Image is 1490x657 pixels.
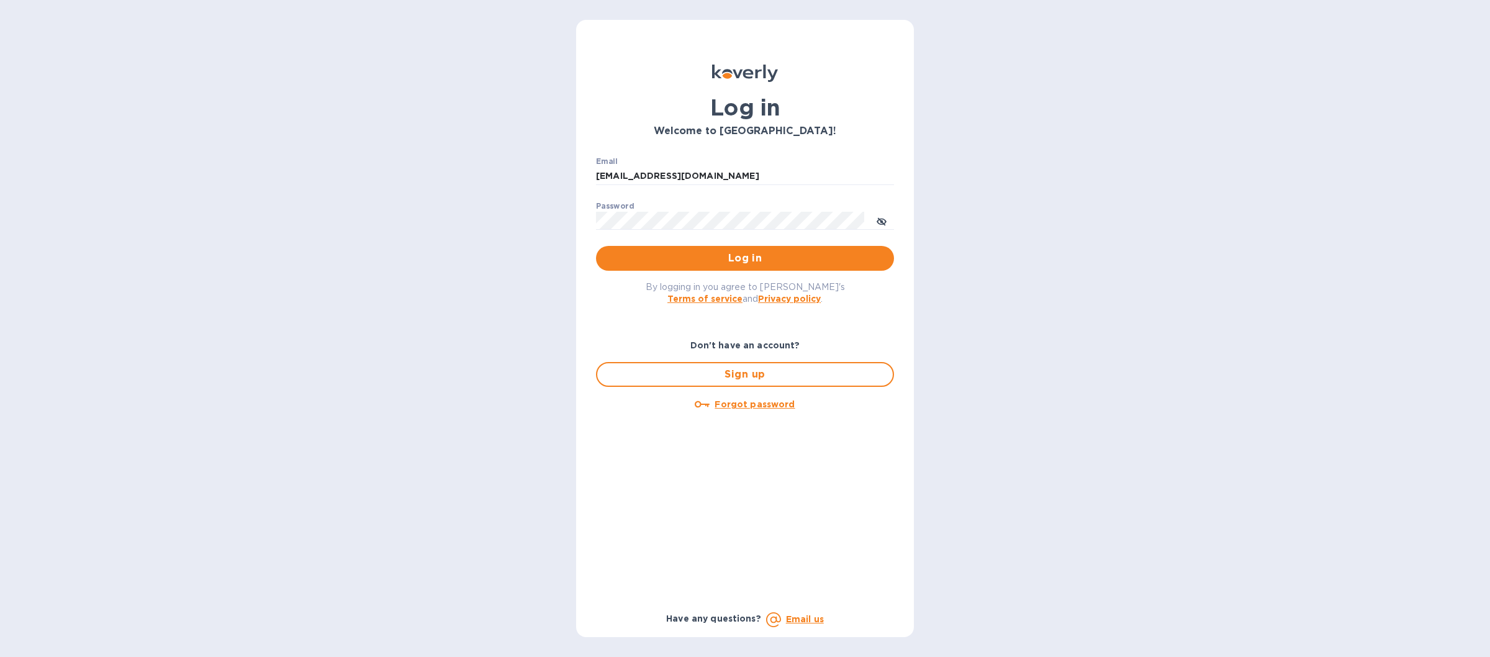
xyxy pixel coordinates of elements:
button: toggle password visibility [869,208,894,233]
u: Forgot password [715,399,795,409]
a: Email us [786,614,824,624]
b: Have any questions? [666,614,761,623]
a: Terms of service [667,294,743,304]
input: Enter email address [596,167,894,186]
button: Sign up [596,362,894,387]
span: Sign up [607,367,883,382]
h1: Log in [596,94,894,120]
label: Email [596,158,618,165]
a: Privacy policy [758,294,821,304]
h3: Welcome to [GEOGRAPHIC_DATA]! [596,125,894,137]
span: Log in [606,251,884,266]
b: Don't have an account? [690,340,800,350]
label: Password [596,202,634,210]
span: By logging in you agree to [PERSON_NAME]'s and . [646,282,845,304]
img: Koverly [712,65,778,82]
button: Log in [596,246,894,271]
